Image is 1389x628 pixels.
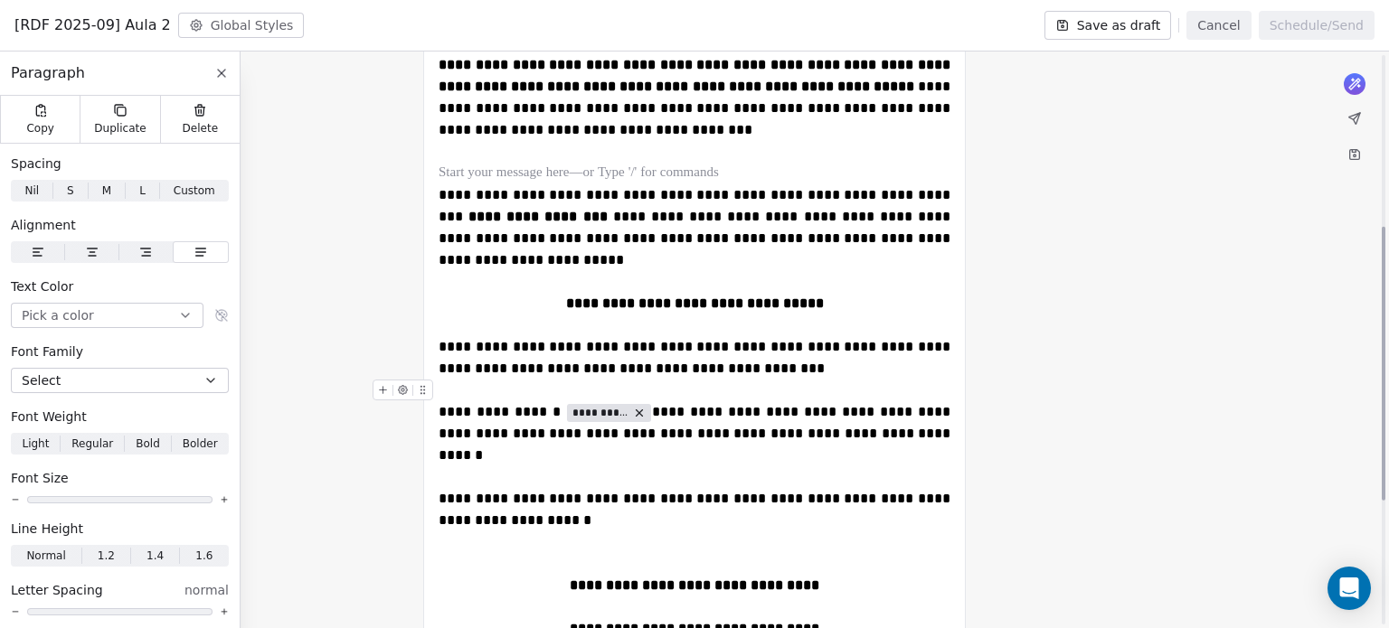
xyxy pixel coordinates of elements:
span: Select [22,371,61,389]
span: Letter Spacing [11,581,103,599]
span: Font Weight [11,408,87,426]
span: S [67,183,74,199]
span: Nil [24,183,39,199]
span: normal [184,581,229,599]
span: Line Height [11,520,83,538]
span: L [139,183,146,199]
button: Schedule/Send [1259,11,1375,40]
span: Regular [71,436,113,452]
span: 1.2 [98,548,115,564]
button: Global Styles [178,13,305,38]
button: Save as draft [1044,11,1172,40]
button: Pick a color [11,303,203,328]
span: Alignment [11,216,76,234]
span: Font Family [11,342,83,361]
span: Paragraph [11,62,85,84]
span: Bolder [183,436,218,452]
span: Delete [183,121,219,136]
span: Bold [136,436,160,452]
div: Open Intercom Messenger [1328,567,1371,610]
span: [RDF 2025-09] Aula 2 [14,14,171,36]
span: Custom [174,183,215,199]
span: Text Color [11,277,73,295]
span: 1.4 [146,548,164,564]
span: M [102,183,111,199]
span: Spacing [11,155,61,173]
span: Normal [26,548,65,564]
span: Font Size [11,469,69,487]
span: Copy [26,121,54,136]
span: 1.6 [195,548,213,564]
button: Cancel [1186,11,1251,40]
span: Duplicate [94,121,146,136]
span: Light [22,436,49,452]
